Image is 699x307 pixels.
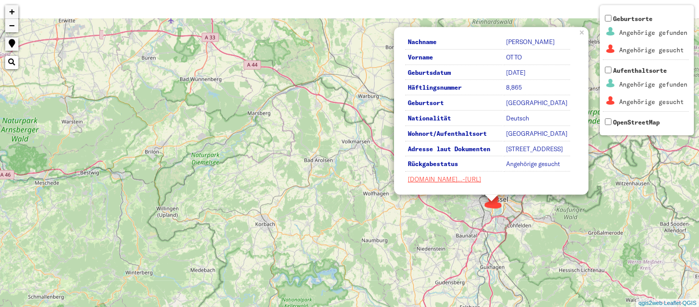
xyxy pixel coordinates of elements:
[619,42,688,58] td: Angehörige gesucht
[5,5,18,19] a: Zoom in
[405,127,503,141] th: Wohnort/Aufenthaltsort
[405,51,503,65] th: Vorname
[604,77,617,90] img: Aufenthaltsorte_1_Angeh%C3%B6rigegefunden0.png
[5,19,18,32] a: Zoom out
[405,112,503,126] th: Nationalität
[405,157,503,172] th: Rückgabestatus
[605,15,611,22] input: GeburtsorteAngehörige gefundenAngehörige gesucht
[619,94,688,110] td: Angehörige gesucht
[504,127,570,141] td: [GEOGRAPHIC_DATA]
[682,300,696,306] a: QGIS
[504,51,570,65] td: OTTO
[664,300,681,306] a: Leaflet
[604,25,617,38] img: Geburtsorte_2_Angeh%C3%B6rigegefunden0.png
[604,94,617,107] img: Aufenthaltsorte_1_Angeh%C3%B6rigegesucht1.png
[408,175,481,183] a: [DOMAIN_NAME]…-[URL]
[405,142,503,156] th: Adresse laut Dokumenten
[619,76,688,93] td: Angehörige gefunden
[504,157,570,172] td: Angehörige gesucht
[5,37,18,51] a: Show me where I am
[605,67,611,73] input: AufenthaltsorteAngehörige gefundenAngehörige gesucht
[504,81,570,95] td: 8,865
[603,67,689,111] span: Aufenthaltsorte
[605,118,611,125] input: OpenStreetMap
[604,43,617,55] img: Geburtsorte_2_Angeh%C3%B6rigegesucht1.png
[405,35,503,50] th: Nachname
[405,81,503,95] th: Häftlingsnummer
[619,25,688,41] td: Angehörige gefunden
[405,96,503,111] th: Geburtsort
[504,96,570,111] td: [GEOGRAPHIC_DATA]
[639,300,662,306] a: qgis2web
[613,118,660,126] span: OpenStreetMap
[504,112,570,126] td: Deutsch
[504,66,570,80] td: [DATE]
[577,27,588,36] a: ×
[405,66,503,80] th: Geburtsdatum
[504,142,570,156] td: [STREET_ADDRESS]
[504,35,570,50] td: [PERSON_NAME]
[603,15,689,59] span: Geburtsorte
